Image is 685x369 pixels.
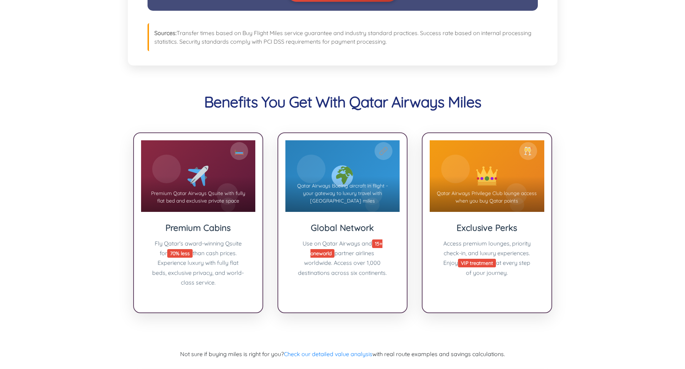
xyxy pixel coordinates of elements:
[440,223,533,233] h3: Exclusive Perks
[284,350,372,358] a: Check our detailed value analysis
[143,350,543,359] p: Not sure if buying miles is right for you? with real route examples and savings calculations.
[148,23,538,51] div: Transfer times based on Buy Flight Miles service guarantee and industry standard practices. Succe...
[437,190,537,205] div: Qatar Airways Privilege Club lounge access when you buy Qatar points
[167,249,193,258] span: 70% less
[310,239,382,258] span: 15+ oneworld
[154,29,177,37] strong: Sources:
[152,239,245,287] p: Fly Qatar's award-winning Qsuite for than cash prices. Experience luxury with fully flat beds, ex...
[293,182,392,205] div: Qatar Airways Boeing aircraft in flight - your gateway to luxury travel with [GEOGRAPHIC_DATA] miles
[152,223,245,233] h3: Premium Cabins
[332,165,353,187] img: 🌍
[458,259,496,267] span: VIP treatment
[440,239,533,278] p: Access premium lounges, priority check-in, and luxury experiences. Enjoy at every step of your jo...
[296,239,389,278] p: Use on Qatar Airways and partner airlines worldwide. Access over 1,000 destinations across six co...
[296,223,389,233] h3: Global Network
[524,147,532,155] img: 🥂
[235,147,243,155] img: 🛏️
[148,190,248,205] div: Premium Qatar Airways Qsuite with fully flat bed and exclusive private space
[133,93,552,111] h2: Benefits You Get With Qatar Airways Miles
[187,165,209,187] img: ✈️
[379,147,388,155] img: 🔗
[476,165,498,187] img: 👑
